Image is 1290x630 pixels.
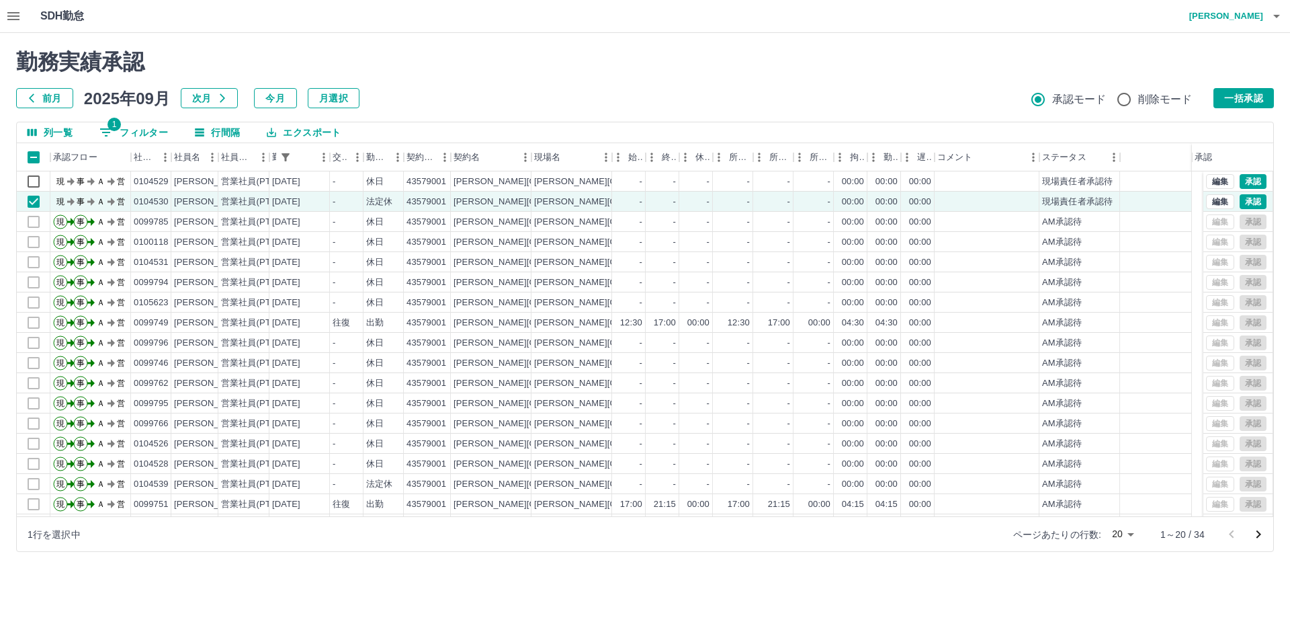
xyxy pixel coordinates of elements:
[707,357,709,370] div: -
[272,276,300,289] div: [DATE]
[640,297,642,309] div: -
[842,256,864,269] div: 00:00
[534,297,771,309] div: [PERSON_NAME][GEOGRAPHIC_DATA]コスモスパレット
[221,256,292,269] div: 営業社員(PT契約)
[56,258,64,267] text: 現
[707,276,709,289] div: -
[174,236,247,249] div: [PERSON_NAME]
[174,216,247,229] div: [PERSON_NAME]
[1206,174,1234,189] button: 編集
[56,318,64,327] text: 現
[687,317,709,329] div: 00:00
[673,175,676,188] div: -
[77,177,85,186] text: 事
[917,143,932,171] div: 遅刻等
[174,317,247,329] div: [PERSON_NAME]
[707,196,709,208] div: -
[117,278,125,287] text: 営
[77,338,85,348] text: 事
[134,196,169,208] div: 0104530
[202,147,222,167] button: メニュー
[875,216,898,229] div: 00:00
[406,236,446,249] div: 43579001
[333,175,335,188] div: -
[221,317,292,329] div: 営業社員(PT契約)
[454,196,619,208] div: [PERSON_NAME][GEOGRAPHIC_DATA]
[221,143,253,171] div: 社員区分
[1042,276,1082,289] div: AM承認待
[1195,143,1212,171] div: 承認
[366,357,384,370] div: 休日
[747,175,750,188] div: -
[534,143,560,171] div: 現場名
[221,216,292,229] div: 営業社員(PT契約)
[1138,91,1193,108] span: 削除モード
[695,143,710,171] div: 休憩
[276,148,295,167] div: 1件のフィルターを適用中
[134,297,169,309] div: 0105623
[308,88,359,108] button: 月選択
[174,357,247,370] div: [PERSON_NAME]
[174,196,247,208] div: [PERSON_NAME]
[640,357,642,370] div: -
[673,196,676,208] div: -
[787,175,790,188] div: -
[707,337,709,350] div: -
[875,196,898,208] div: 00:00
[366,256,384,269] div: 休日
[828,236,830,249] div: -
[333,216,335,229] div: -
[1042,216,1082,229] div: AM承認待
[77,237,85,247] text: 事
[787,236,790,249] div: -
[1023,147,1043,167] button: メニュー
[534,216,771,229] div: [PERSON_NAME][GEOGRAPHIC_DATA]コスモスパレット
[314,147,334,167] button: メニュー
[56,177,64,186] text: 現
[56,217,64,227] text: 現
[707,297,709,309] div: -
[729,143,750,171] div: 所定開始
[828,175,830,188] div: -
[272,337,300,350] div: [DATE]
[272,216,300,229] div: [DATE]
[640,175,642,188] div: -
[131,143,171,171] div: 社員番号
[842,236,864,249] div: 00:00
[272,256,300,269] div: [DATE]
[747,357,750,370] div: -
[713,143,753,171] div: 所定開始
[174,276,247,289] div: [PERSON_NAME]
[333,357,335,370] div: -
[1104,147,1124,167] button: メニュー
[89,122,179,143] button: フィルター表示
[787,337,790,350] div: -
[534,337,771,350] div: [PERSON_NAME][GEOGRAPHIC_DATA]コスモスパレット
[56,338,64,348] text: 現
[117,318,125,327] text: 営
[850,143,865,171] div: 拘束
[454,236,619,249] div: [PERSON_NAME][GEOGRAPHIC_DATA]
[221,236,292,249] div: 営業社員(PT契約)
[612,143,646,171] div: 始業
[333,317,350,329] div: 往復
[654,317,676,329] div: 17:00
[117,197,125,206] text: 営
[77,258,85,267] text: 事
[134,276,169,289] div: 0099794
[107,118,121,131] span: 1
[842,175,864,188] div: 00:00
[333,236,335,249] div: -
[707,236,709,249] div: -
[673,236,676,249] div: -
[834,143,867,171] div: 拘束
[454,175,619,188] div: [PERSON_NAME][GEOGRAPHIC_DATA]
[363,143,404,171] div: 勤務区分
[117,258,125,267] text: 営
[221,297,292,309] div: 営業社員(PT契約)
[134,143,155,171] div: 社員番号
[97,237,105,247] text: Ａ
[16,88,73,108] button: 前月
[707,256,709,269] div: -
[909,256,931,269] div: 00:00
